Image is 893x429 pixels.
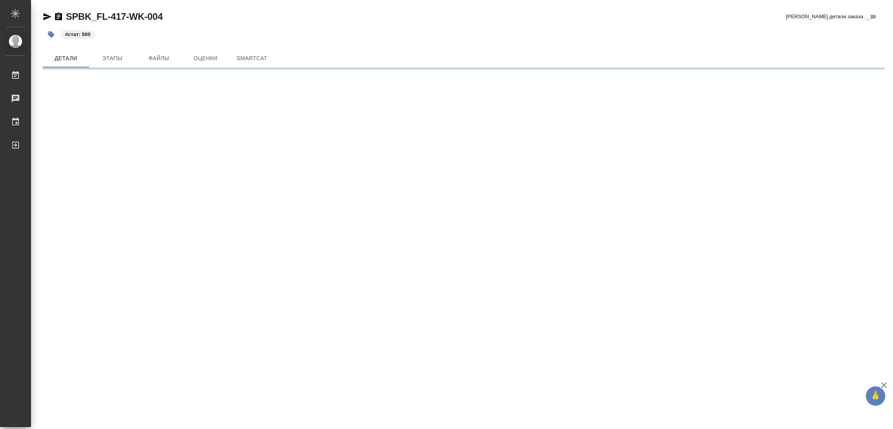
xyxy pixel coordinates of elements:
[54,12,63,21] button: Скопировать ссылку
[43,26,60,43] button: Добавить тэг
[43,12,52,21] button: Скопировать ссылку для ЯМессенджера
[60,31,96,37] span: стат: 500
[47,54,84,63] span: Детали
[66,11,163,22] a: SPBK_FL-417-WK-004
[786,13,863,21] span: [PERSON_NAME] детали заказа
[94,54,131,63] span: Этапы
[187,54,224,63] span: Оценки
[65,31,90,38] p: #стат: 500
[233,54,271,63] span: SmartCat
[869,388,882,404] span: 🙏
[140,54,178,63] span: Файлы
[866,386,885,406] button: 🙏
